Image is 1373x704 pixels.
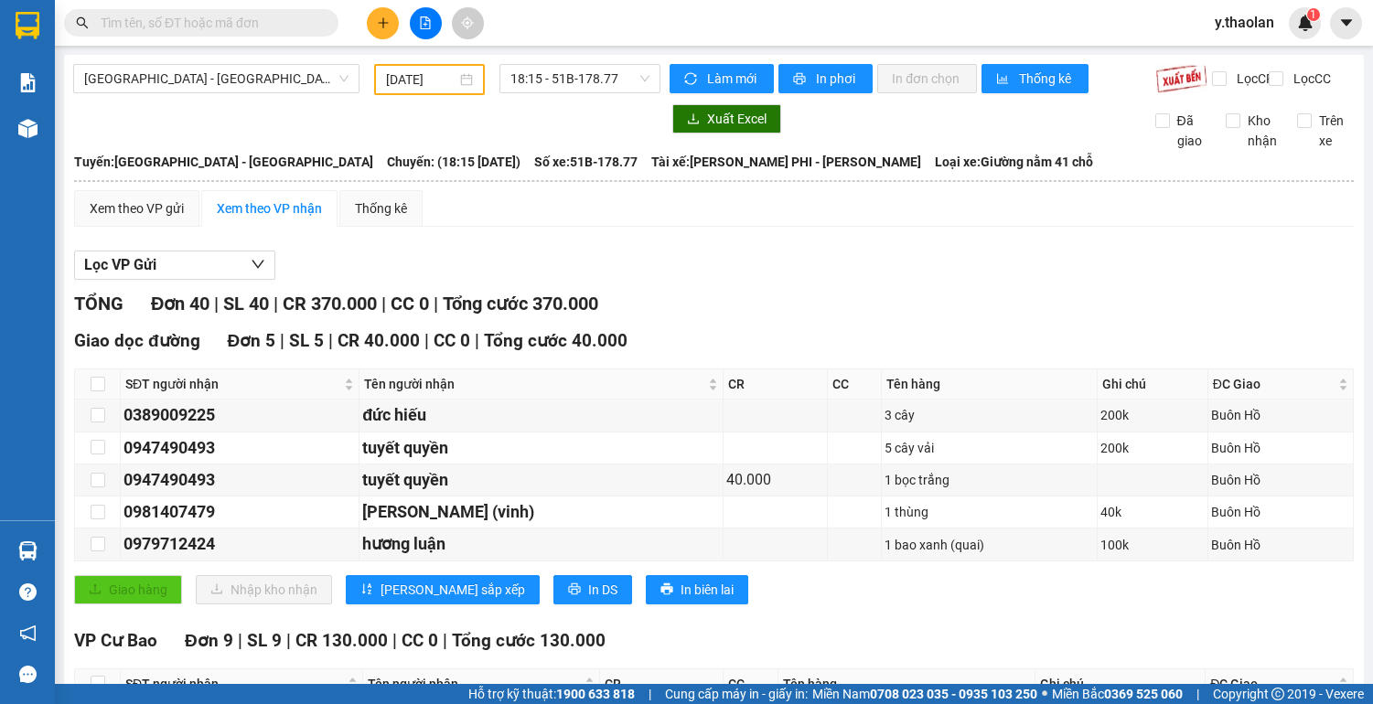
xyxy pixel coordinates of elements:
[121,496,359,528] td: 0981407479
[362,402,720,428] div: đức hiếu
[121,528,359,560] td: 0979712424
[295,630,388,651] span: CR 130.000
[510,65,649,92] span: 18:15 - 51B-178.77
[1330,7,1362,39] button: caret-down
[387,152,520,172] span: Chuyến: (18:15 [DATE])
[74,251,275,280] button: Lọc VP Gửi
[778,669,1035,699] th: Tên hàng
[600,669,724,699] th: CR
[461,16,474,29] span: aim
[1271,688,1284,700] span: copyright
[286,630,291,651] span: |
[121,464,359,496] td: 0947490493
[19,666,37,683] span: message
[359,528,724,560] td: hương luận
[125,374,340,394] span: SĐT người nhận
[882,369,1098,400] th: Tên hàng
[1211,535,1350,555] div: Buôn Hồ
[1200,11,1289,34] span: y.thaolan
[1098,369,1207,400] th: Ghi chú
[381,580,525,600] span: [PERSON_NAME] sắp xếp
[1297,15,1314,31] img: icon-new-feature
[1213,374,1335,394] span: ĐC Giao
[1019,69,1074,89] span: Thống kê
[452,7,484,39] button: aim
[125,674,344,694] span: SĐT người nhận
[1338,15,1355,31] span: caret-down
[1196,684,1199,704] span: |
[935,152,1093,172] span: Loại xe: Giường nằm 41 chỗ
[121,432,359,464] td: 0947490493
[588,580,617,600] span: In DS
[386,69,456,90] input: 11/09/2025
[251,257,265,272] span: down
[828,369,882,400] th: CC
[18,73,38,92] img: solution-icon
[556,687,635,701] strong: 1900 633 818
[468,684,635,704] span: Hỗ trợ kỹ thuật:
[452,630,606,651] span: Tổng cước 130.000
[74,330,200,351] span: Giao dọc đường
[707,109,767,129] span: Xuất Excel
[1155,64,1207,93] img: 9k=
[1052,684,1183,704] span: Miền Bắc
[443,630,447,651] span: |
[364,374,704,394] span: Tên người nhận
[90,198,184,219] div: Xem theo VP gửi
[443,293,598,315] span: Tổng cước 370.000
[1211,470,1350,490] div: Buôn Hồ
[434,293,438,315] span: |
[355,198,407,219] div: Thống kê
[1286,69,1334,89] span: Lọc CC
[672,104,781,133] button: downloadXuất Excel
[568,582,581,597] span: printer
[16,12,39,39] img: logo-vxr
[687,112,700,127] span: download
[359,496,724,528] td: kim ngân (vinh)
[707,69,759,89] span: Làm mới
[1310,8,1316,21] span: 1
[1100,502,1204,522] div: 40k
[151,293,209,315] span: Đơn 40
[274,293,278,315] span: |
[101,13,316,33] input: Tìm tên, số ĐT hoặc mã đơn
[359,400,724,432] td: đức hiếu
[19,583,37,601] span: question-circle
[816,69,858,89] span: In phơi
[283,293,377,315] span: CR 370.000
[84,253,156,276] span: Lọc VP Gửi
[885,502,1094,522] div: 1 thùng
[391,293,429,315] span: CC 0
[121,400,359,432] td: 0389009225
[280,330,284,351] span: |
[123,402,356,428] div: 0389009225
[214,293,219,315] span: |
[359,432,724,464] td: tuyết quyền
[228,330,276,351] span: Đơn 5
[392,630,397,651] span: |
[362,467,720,493] div: tuyết quyền
[247,630,282,651] span: SL 9
[1229,69,1277,89] span: Lọc CR
[877,64,977,93] button: In đơn chọn
[84,65,349,92] span: Sài Gòn - Đắk Lắk
[724,669,778,699] th: CC
[419,16,432,29] span: file-add
[885,470,1094,490] div: 1 bọc trắng
[123,531,356,557] div: 0979712424
[1211,405,1350,425] div: Buôn Hồ
[534,152,638,172] span: Số xe: 51B-178.77
[238,630,242,651] span: |
[346,575,540,604] button: sort-ascending[PERSON_NAME] sắp xếp
[362,499,720,525] div: [PERSON_NAME] (vinh)
[410,7,442,39] button: file-add
[1100,438,1204,458] div: 200k
[1307,8,1320,21] sup: 1
[646,575,748,604] button: printerIn biên lai
[1100,405,1204,425] div: 200k
[18,119,38,138] img: warehouse-icon
[1170,111,1213,151] span: Đã giao
[185,630,233,651] span: Đơn 9
[996,72,1012,87] span: bar-chart
[885,535,1094,555] div: 1 bao xanh (quai)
